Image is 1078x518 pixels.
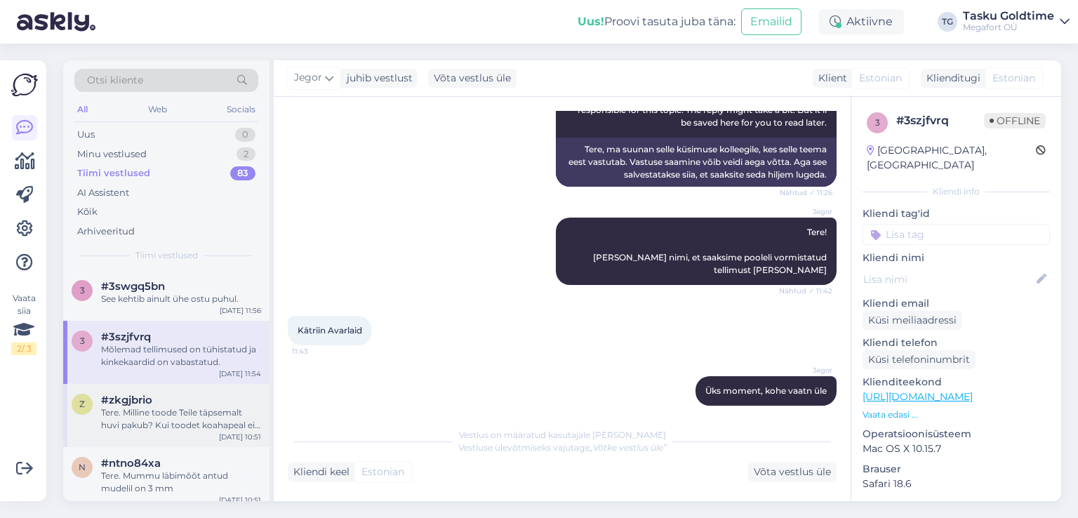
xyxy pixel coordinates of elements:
[705,385,827,396] span: Üks moment, kohe vaatn üle
[863,296,1050,311] p: Kliendi email
[292,346,345,357] span: 11:43
[87,73,143,88] span: Otsi kliente
[863,350,976,369] div: Küsi telefoninumbrit
[79,462,86,472] span: n
[11,292,36,355] div: Vaata siia
[101,406,261,432] div: Tere. Milline toode Teile täpsemalt huvi pakub? Kui toodet koahapeal ei ole siis [PERSON_NAME] [P...
[101,293,261,305] div: See kehtib ainult ühe ostu puhul.
[818,9,904,34] div: Aktiivne
[984,113,1046,128] span: Offline
[780,406,832,417] span: 11:51
[963,22,1054,33] div: Megafort OÜ
[859,71,902,86] span: Estonian
[80,336,85,346] span: 3
[863,390,973,403] a: [URL][DOMAIN_NAME]
[101,470,261,495] div: Tere. Mummu läbimõõt antud mudelil on 3 mm
[101,343,261,368] div: Mõlemad tellimused on tühistatud ja kinkekaardid on vabastatud.
[863,336,1050,350] p: Kliendi telefon
[428,69,517,88] div: Võta vestlus üle
[219,368,261,379] div: [DATE] 11:54
[230,166,255,180] div: 83
[77,205,98,219] div: Kõik
[80,285,85,295] span: 3
[863,409,1050,421] p: Vaata edasi ...
[77,225,135,239] div: Arhiveeritud
[294,70,322,86] span: Jegor
[459,430,666,440] span: Vestlus on määratud kasutajale [PERSON_NAME]
[11,72,38,98] img: Askly Logo
[921,71,980,86] div: Klienditugi
[863,311,962,330] div: Küsi meiliaadressi
[863,272,1034,287] input: Lisa nimi
[101,331,151,343] span: #3szjfvrq
[867,143,1036,173] div: [GEOGRAPHIC_DATA], [GEOGRAPHIC_DATA]
[780,365,832,376] span: Jegor
[779,286,832,296] span: Nähtud ✓ 11:42
[77,186,129,200] div: AI Assistent
[101,457,161,470] span: #ntno84xa
[79,399,85,409] span: z
[875,117,880,128] span: 3
[813,71,847,86] div: Klient
[288,465,350,479] div: Kliendi keel
[298,325,362,336] span: Kätriin Avarlaid
[458,442,667,453] span: Vestluse ülevõtmiseks vajutage
[578,15,604,28] b: Uus!
[101,394,152,406] span: #zkgjbrio
[77,128,95,142] div: Uus
[780,206,832,217] span: Jegor
[219,432,261,442] div: [DATE] 10:51
[863,375,1050,390] p: Klienditeekond
[220,305,261,316] div: [DATE] 11:56
[101,280,165,293] span: #3swgq5bn
[863,185,1050,198] div: Kliendi info
[741,8,801,35] button: Emailid
[135,249,198,262] span: Tiimi vestlused
[748,463,837,482] div: Võta vestlus üle
[219,495,261,505] div: [DATE] 10:51
[224,100,258,119] div: Socials
[11,343,36,355] div: 2 / 3
[863,462,1050,477] p: Brauser
[145,100,170,119] div: Web
[341,71,413,86] div: juhib vestlust
[77,166,150,180] div: Tiimi vestlused
[578,13,736,30] div: Proovi tasuta juba täna:
[963,11,1054,22] div: Tasku Goldtime
[361,465,404,479] span: Estonian
[556,138,837,187] div: Tere, ma suunan selle küsimuse kolleegile, kes selle teema eest vastutab. Vastuse saamine võib ve...
[938,12,957,32] div: TG
[863,427,1050,441] p: Operatsioonisüsteem
[963,11,1070,33] a: Tasku GoldtimeMegafort OÜ
[235,128,255,142] div: 0
[863,477,1050,491] p: Safari 18.6
[896,112,984,129] div: # 3szjfvrq
[992,71,1035,86] span: Estonian
[780,187,832,198] span: Nähtud ✓ 11:26
[863,224,1050,245] input: Lisa tag
[863,441,1050,456] p: Mac OS X 10.15.7
[863,206,1050,221] p: Kliendi tag'id
[77,147,147,161] div: Minu vestlused
[237,147,255,161] div: 2
[863,251,1050,265] p: Kliendi nimi
[74,100,91,119] div: All
[590,442,667,453] i: „Võtke vestlus üle”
